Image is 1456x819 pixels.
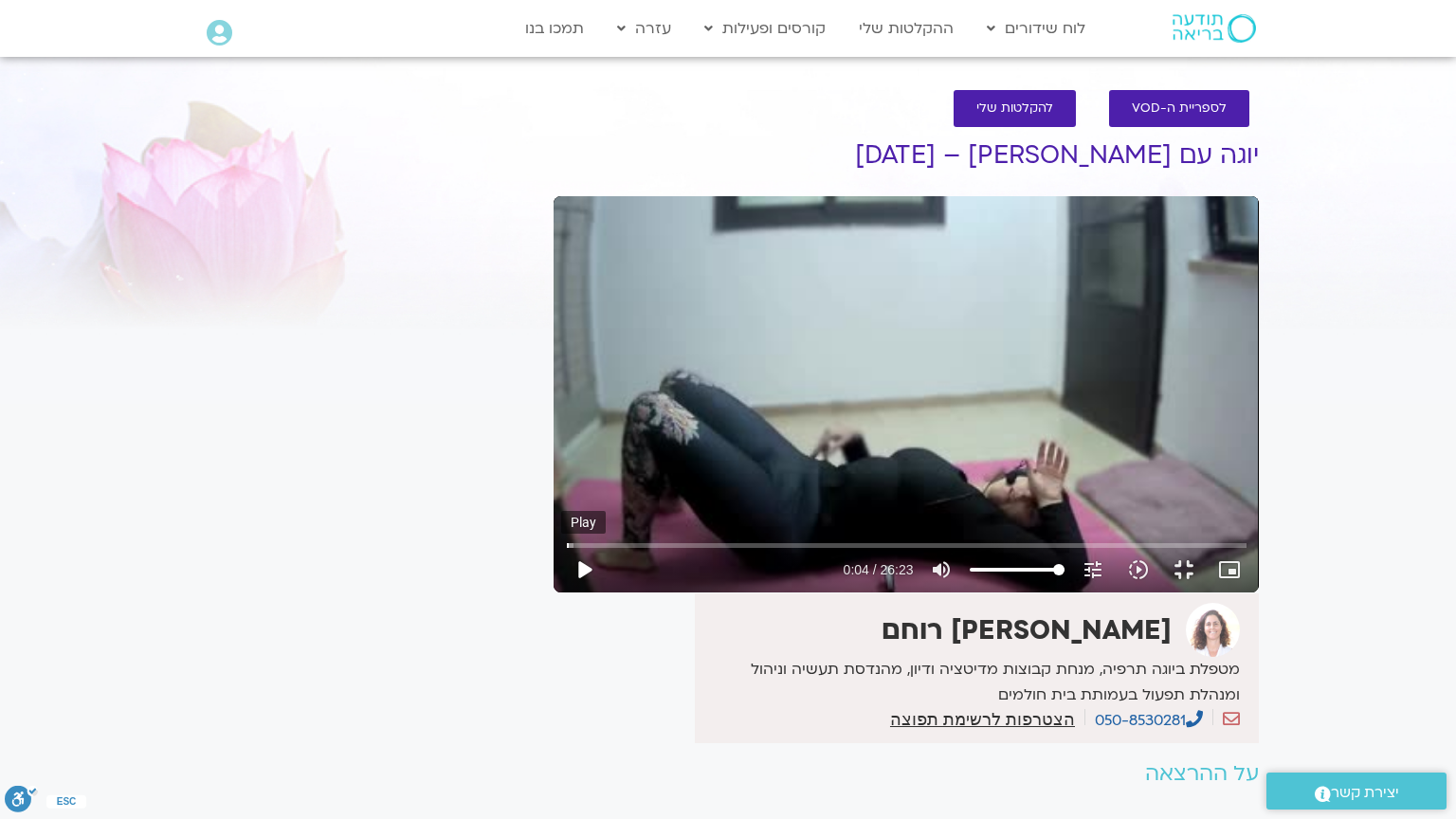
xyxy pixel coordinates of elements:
[554,762,1259,786] h2: על ההרצאה
[1266,773,1447,810] a: יצירת קשר
[700,657,1240,708] p: מטפלת ביוגה תרפיה, מנחת קבוצות מדיטציה ודיון, מהנדסת תעשיה וניהול ומנהלת תפעול בעמותת בית חולמים
[890,711,1075,728] a: הצטרפות לרשימת תפוצה
[849,10,963,46] a: ההקלטות שלי
[516,10,593,46] a: תמכו בנו
[695,10,835,46] a: קורסים ופעילות
[554,141,1259,170] h1: יוגה עם [PERSON_NAME] – [DATE]
[1132,101,1227,116] span: לספריית ה-VOD
[977,10,1095,46] a: לוח שידורים
[1173,14,1256,43] img: תודעה בריאה
[976,101,1053,116] span: להקלטות שלי
[882,612,1172,648] strong: [PERSON_NAME] רוחם
[1095,710,1203,731] a: 050-8530281
[608,10,681,46] a: עזרה
[1331,780,1399,806] span: יצירת קשר
[1186,603,1240,657] img: אורנה סמלסון רוחם
[954,90,1076,127] a: להקלטות שלי
[1109,90,1249,127] a: לספריית ה-VOD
